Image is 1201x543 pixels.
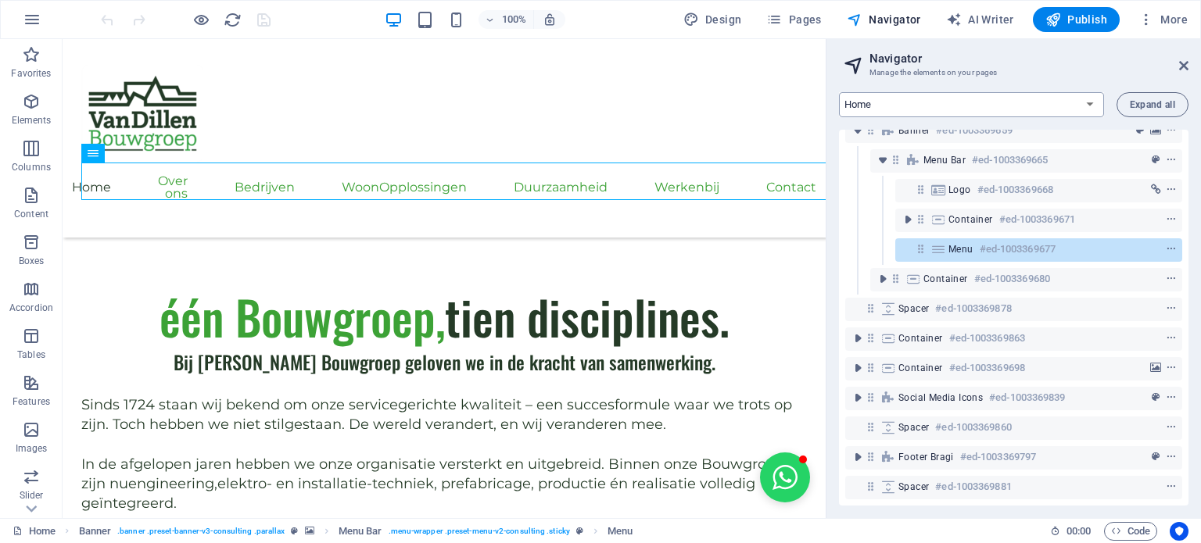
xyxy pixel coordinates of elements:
[683,12,742,27] span: Design
[766,12,821,27] span: Pages
[305,527,314,535] i: This element contains a background
[898,480,929,493] span: Spacer
[847,12,921,27] span: Navigator
[697,413,747,463] button: Open chat window
[479,10,534,29] button: 100%
[948,184,971,196] span: Logo
[980,240,1056,259] h6: #ed-1003369677
[948,243,973,255] span: Menu
[960,448,1036,466] h6: #ed-1003369797
[848,329,867,348] button: toggle-expand
[1170,522,1188,541] button: Usercentrics
[1138,12,1188,27] span: More
[1111,522,1150,541] span: Code
[1163,270,1179,288] button: context-menu
[948,213,993,226] span: Container
[17,348,45,361] p: Tables
[935,418,1011,437] h6: #ed-1003369860
[1163,299,1179,318] button: context-menu
[576,527,583,535] i: This element is a customizable preset
[389,522,570,541] span: . menu-wrapper .preset-menu-v2-consulting .sticky
[1148,388,1163,407] button: preset
[923,273,968,285] span: Container
[1163,180,1179,199] button: context-menu
[848,448,867,466] button: toggle-expand
[192,10,210,29] button: Click here to leave preview mode and continue editing
[898,362,943,374] span: Container
[848,388,867,407] button: toggle-expand
[1148,121,1163,140] button: background
[923,154,966,166] span: Menu Bar
[677,7,748,32] button: Design
[898,451,954,463] span: Footer Bragi
[13,395,50,408] p: Features
[949,359,1025,377] h6: #ed-1003369698
[1163,359,1179,377] button: context-menu
[13,522,56,541] a: Click to cancel selection. Double-click to open Pages
[977,180,1053,199] h6: #ed-1003369668
[848,121,867,140] button: toggle-expand
[1132,121,1148,140] button: preset
[989,388,1065,407] h6: #ed-1003369839
[1148,359,1163,377] button: background
[1117,92,1188,117] button: Expand all
[760,7,827,32] button: Pages
[936,121,1012,140] h6: #ed-1003369659
[1163,210,1179,229] button: context-menu
[848,359,867,377] button: toggle-expand
[224,11,242,29] i: Reload page
[608,522,633,541] span: Click to select. Double-click to edit
[935,299,1011,318] h6: #ed-1003369878
[1045,12,1107,27] span: Publish
[946,12,1014,27] span: AI Writer
[1077,525,1080,537] span: :
[898,124,930,137] span: Banner
[898,332,943,345] span: Container
[16,442,48,455] p: Images
[543,13,557,27] i: On resize automatically adjust zoom level to fit chosen device.
[79,522,633,541] nav: breadcrumb
[1148,151,1163,170] button: preset
[1104,522,1157,541] button: Code
[677,7,748,32] div: Design (Ctrl+Alt+Y)
[869,66,1157,80] h3: Manage the elements on your pages
[869,52,1188,66] h2: Navigator
[339,522,382,541] span: Click to select. Double-click to edit
[20,489,44,502] p: Slider
[291,527,298,535] i: This element is a customizable preset
[1163,477,1179,496] button: context-menu
[1033,7,1120,32] button: Publish
[1050,522,1092,541] h6: Session time
[223,10,242,29] button: reload
[12,114,52,127] p: Elements
[1163,329,1179,348] button: context-menu
[14,208,48,220] p: Content
[898,391,983,404] span: Social Media Icons
[873,270,892,288] button: toggle-expand
[1163,388,1179,407] button: context-menu
[1163,448,1179,466] button: context-menu
[841,7,927,32] button: Navigator
[972,151,1048,170] h6: #ed-1003369665
[11,67,51,80] p: Favorites
[1148,180,1163,199] button: link
[935,477,1011,496] h6: #ed-1003369881
[1148,448,1163,466] button: preset
[999,210,1075,229] h6: #ed-1003369671
[898,302,929,315] span: Spacer
[117,522,285,541] span: . banner .preset-banner-v3-consulting .parallax
[1067,522,1091,541] span: 00 00
[898,421,929,434] span: Spacer
[974,270,1050,288] h6: #ed-1003369680
[1163,240,1179,259] button: context-menu
[19,255,45,267] p: Boxes
[1163,418,1179,437] button: context-menu
[1163,151,1179,170] button: context-menu
[12,161,51,173] p: Columns
[79,522,112,541] span: Click to select. Double-click to edit
[1132,7,1194,32] button: More
[873,151,892,170] button: toggle-expand
[502,10,527,29] h6: 100%
[1163,121,1179,140] button: context-menu
[940,7,1020,32] button: AI Writer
